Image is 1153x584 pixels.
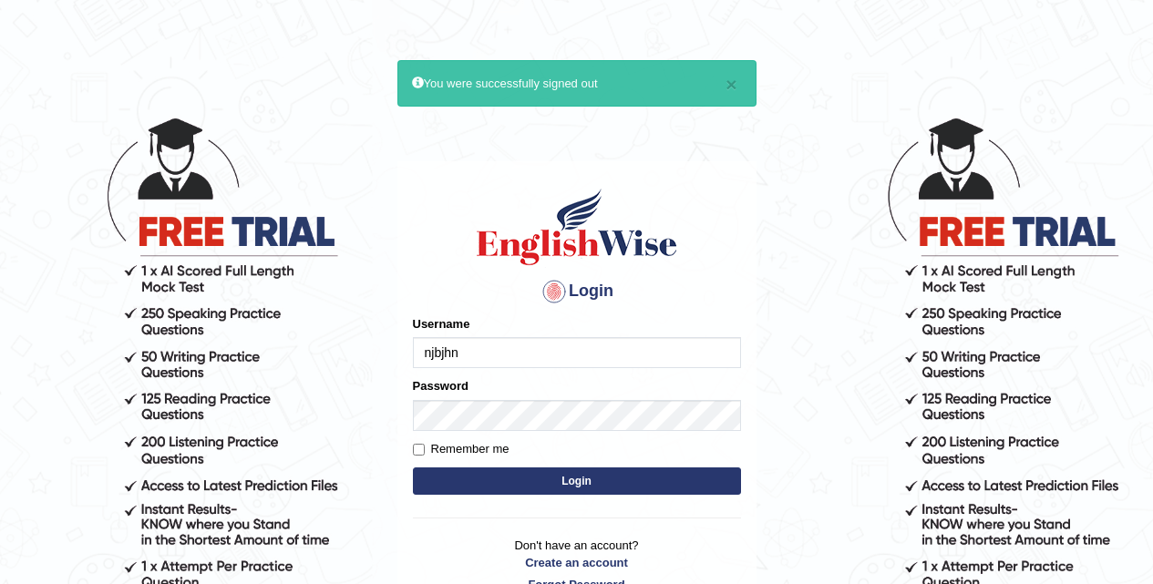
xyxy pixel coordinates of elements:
[413,440,510,458] label: Remember me
[413,277,741,306] h4: Login
[726,75,736,94] button: ×
[413,315,470,333] label: Username
[413,467,741,495] button: Login
[397,60,757,107] div: You were successfully signed out
[413,377,468,394] label: Password
[473,186,681,268] img: Logo of English Wise sign in for intelligent practice with AI
[413,444,425,456] input: Remember me
[413,554,741,571] a: Create an account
